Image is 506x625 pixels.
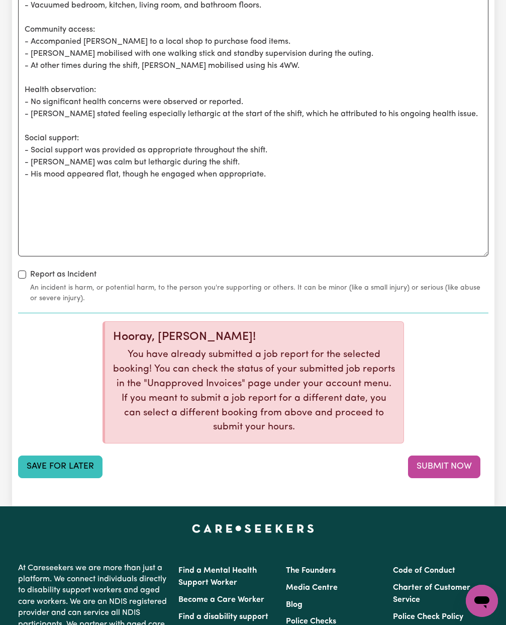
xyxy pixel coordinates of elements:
[113,330,395,344] div: Hooray, [PERSON_NAME]!
[286,601,302,609] a: Blog
[408,456,480,478] button: Submit your job report
[178,596,264,604] a: Become a Care Worker
[30,269,96,281] label: Report as Incident
[393,613,463,621] a: Police Check Policy
[393,567,455,575] a: Code of Conduct
[466,585,498,617] iframe: Button to launch messaging window
[178,567,257,587] a: Find a Mental Health Support Worker
[113,348,395,435] p: You have already submitted a job report for the selected booking! You can check the status of you...
[286,584,338,592] a: Media Centre
[18,456,103,478] button: Save your job report
[30,283,488,304] small: An incident is harm, or potential harm, to the person you're supporting or others. It can be mino...
[393,584,470,604] a: Charter of Customer Service
[286,567,336,575] a: The Founders
[192,524,314,532] a: Careseekers home page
